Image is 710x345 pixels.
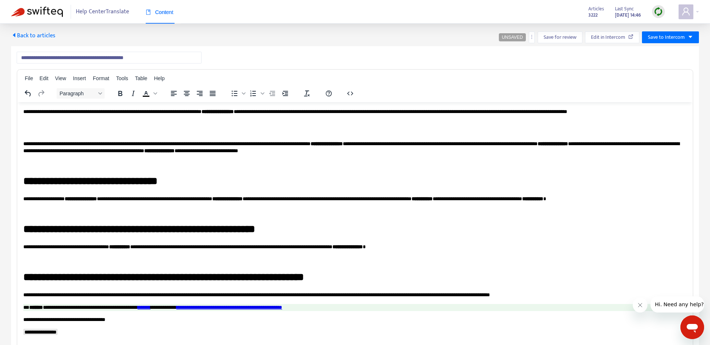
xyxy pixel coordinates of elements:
[648,33,685,41] span: Save to Intercom
[680,315,704,339] iframe: Button to launch messaging window
[135,75,147,81] span: Table
[650,296,704,312] iframe: Message from company
[588,5,604,13] span: Articles
[146,10,151,15] span: book
[322,88,335,99] button: Help
[633,298,648,312] iframe: Close message
[60,90,96,96] span: Paragraph
[140,88,158,99] div: Text color Black
[615,11,641,19] strong: [DATE] 14:46
[180,88,193,99] button: Align center
[591,33,625,41] span: Edit in Intercom
[154,75,165,81] span: Help
[55,75,66,81] span: View
[529,34,534,40] span: more
[57,88,105,99] button: Block Paragraph
[688,34,693,40] span: caret-down
[193,88,206,99] button: Align right
[168,88,180,99] button: Align left
[228,88,247,99] div: Bullet list
[279,88,291,99] button: Increase indent
[116,75,128,81] span: Tools
[247,88,266,99] div: Numbered list
[206,88,219,99] button: Justify
[40,75,48,81] span: Edit
[529,31,535,43] button: more
[301,88,313,99] button: Clear formatting
[146,9,173,15] span: Content
[544,33,577,41] span: Save for review
[654,7,663,16] img: sync.dc5367851b00ba804db3.png
[588,11,598,19] strong: 3222
[502,35,523,40] span: UNSAVED
[642,31,699,43] button: Save to Intercomcaret-down
[11,31,55,41] span: Back to articles
[35,88,47,99] button: Redo
[93,75,109,81] span: Format
[73,75,86,81] span: Insert
[682,7,690,16] span: user
[538,31,582,43] button: Save for review
[76,5,129,19] span: Help Center Translate
[11,32,17,38] span: caret-left
[22,88,34,99] button: Undo
[266,88,278,99] button: Decrease indent
[11,7,63,17] img: Swifteq
[25,75,33,81] span: File
[114,88,126,99] button: Bold
[585,31,639,43] button: Edit in Intercom
[127,88,139,99] button: Italic
[615,5,634,13] span: Last Sync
